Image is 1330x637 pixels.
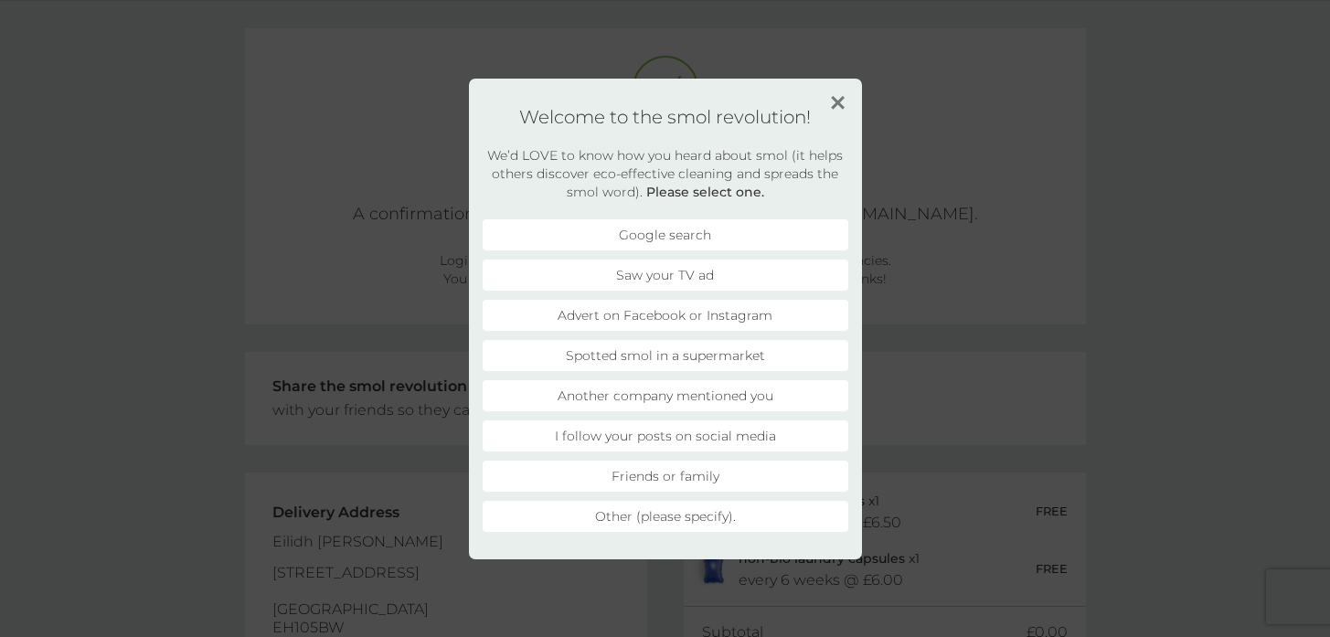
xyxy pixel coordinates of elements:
strong: Please select one. [646,184,764,200]
li: Advert on Facebook or Instagram [483,300,848,331]
li: Saw your TV ad [483,260,848,291]
li: Friends or family [483,461,848,492]
li: Google search [483,219,848,250]
h1: Welcome to the smol revolution! [483,106,848,128]
li: Other (please specify). [483,501,848,532]
li: Another company mentioned you [483,380,848,411]
li: I follow your posts on social media [483,420,848,451]
h2: We’d LOVE to know how you heard about smol (it helps others discover eco-effective cleaning and s... [483,146,848,201]
li: Spotted smol in a supermarket [483,340,848,371]
img: close [831,96,845,110]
